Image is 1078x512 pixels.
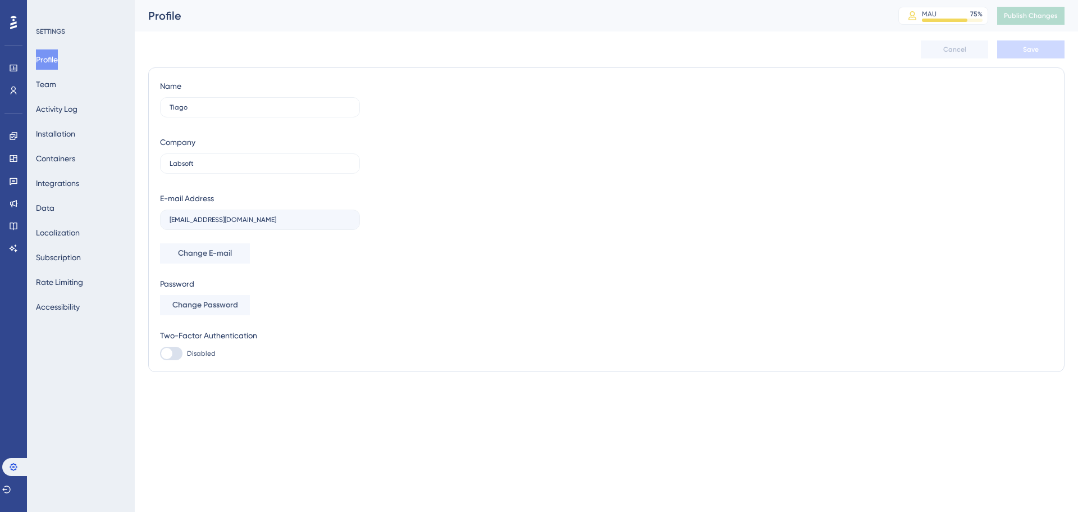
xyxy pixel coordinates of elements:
button: Integrations [36,173,79,193]
button: Localization [36,223,80,243]
span: Disabled [187,349,216,358]
button: Activity Log [36,99,77,119]
input: Company Name [170,160,350,167]
button: Accessibility [36,297,80,317]
button: Subscription [36,247,81,268]
button: Profile [36,49,58,70]
button: Data [36,198,54,218]
button: Team [36,74,56,94]
button: Rate Limiting [36,272,83,292]
input: Name Surname [170,103,350,111]
div: MAU [922,10,937,19]
span: Save [1023,45,1039,54]
button: Save [997,40,1065,58]
div: Profile [148,8,870,24]
span: Change Password [172,298,238,312]
button: Change Password [160,295,250,315]
div: Two-Factor Authentication [160,329,360,342]
button: Installation [36,124,75,144]
div: Name [160,79,181,93]
span: Cancel [943,45,966,54]
input: E-mail Address [170,216,350,224]
div: E-mail Address [160,192,214,205]
div: 75 % [970,10,983,19]
div: Password [160,277,360,291]
button: Containers [36,148,75,169]
div: Company [160,135,195,149]
button: Change E-mail [160,243,250,264]
div: SETTINGS [36,27,127,36]
button: Cancel [921,40,988,58]
button: Publish Changes [997,7,1065,25]
span: Publish Changes [1004,11,1058,20]
span: Change E-mail [178,247,232,260]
